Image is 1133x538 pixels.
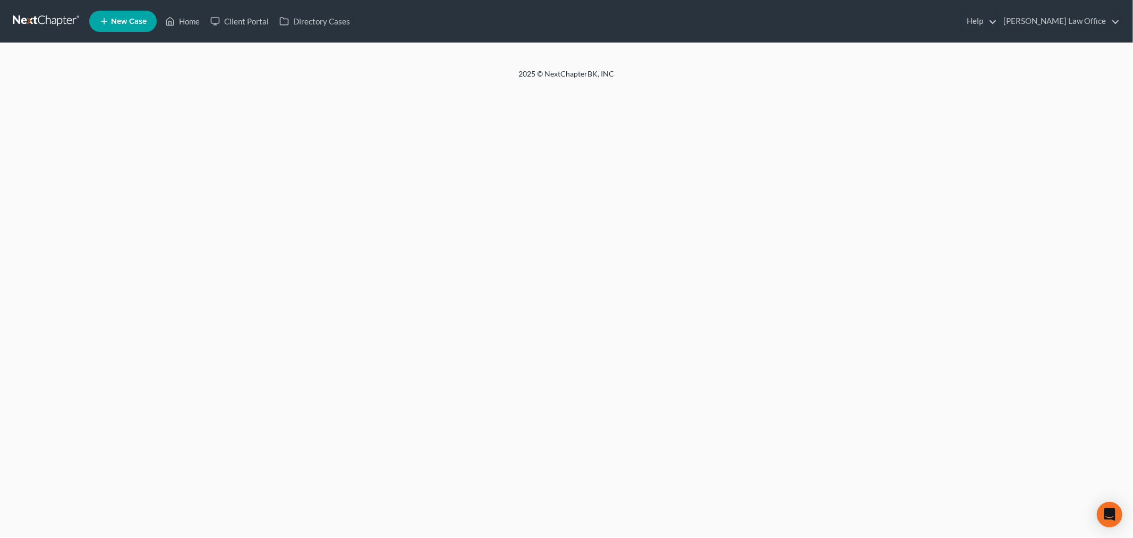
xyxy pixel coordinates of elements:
[274,12,355,31] a: Directory Cases
[264,69,870,88] div: 2025 © NextChapterBK, INC
[205,12,274,31] a: Client Portal
[998,12,1120,31] a: [PERSON_NAME] Law Office
[89,11,157,32] new-legal-case-button: New Case
[160,12,205,31] a: Home
[961,12,997,31] a: Help
[1097,502,1122,527] div: Open Intercom Messenger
